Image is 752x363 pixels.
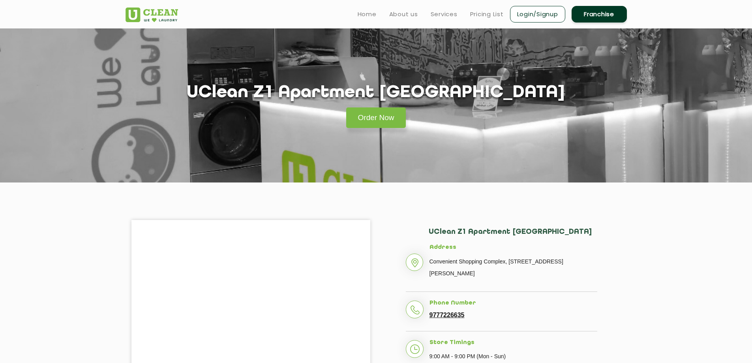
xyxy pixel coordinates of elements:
[470,9,504,19] a: Pricing List
[429,339,597,346] h5: Store Timings
[429,312,465,319] a: 9777226635
[429,244,597,251] h5: Address
[346,107,406,128] a: Order Now
[429,228,597,244] h2: UClean Z1 Apartment [GEOGRAPHIC_DATA]
[187,83,565,103] h1: UClean Z1 Apartment [GEOGRAPHIC_DATA]
[389,9,418,19] a: About us
[429,256,597,279] p: Convenient Shopping Complex, [STREET_ADDRESS][PERSON_NAME]
[572,6,627,23] a: Franchise
[510,6,565,23] a: Login/Signup
[431,9,458,19] a: Services
[429,300,597,307] h5: Phone Number
[358,9,377,19] a: Home
[126,8,178,22] img: UClean Laundry and Dry Cleaning
[429,350,597,362] p: 9:00 AM - 9:00 PM (Mon - Sun)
